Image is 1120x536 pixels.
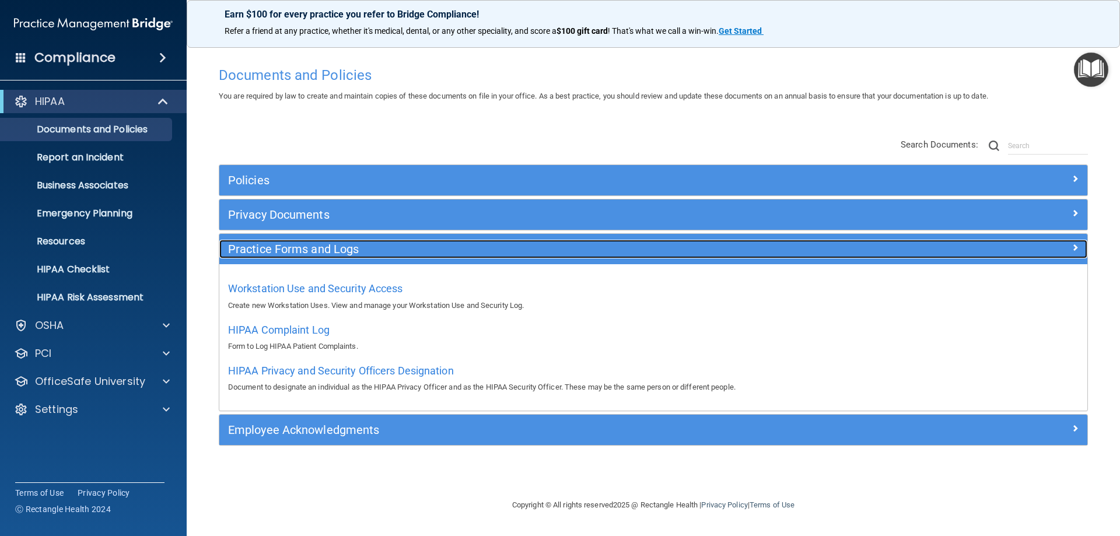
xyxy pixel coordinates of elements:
[228,421,1079,439] a: Employee Acknowledgments
[219,92,988,100] span: You are required by law to create and maintain copies of these documents on file in your office. ...
[8,264,167,275] p: HIPAA Checklist
[901,139,978,150] span: Search Documents:
[228,299,1079,313] p: Create new Workstation Uses. View and manage your Workstation Use and Security Log.
[701,500,747,509] a: Privacy Policy
[225,26,556,36] span: Refer a friend at any practice, whether it's medical, dental, or any other speciality, and score a
[14,346,170,360] a: PCI
[8,208,167,219] p: Emergency Planning
[14,318,170,332] a: OSHA
[35,402,78,416] p: Settings
[228,174,862,187] h5: Policies
[228,240,1079,258] a: Practice Forms and Logs
[15,503,111,515] span: Ⓒ Rectangle Health 2024
[15,487,64,499] a: Terms of Use
[225,9,1082,20] p: Earn $100 for every practice you refer to Bridge Compliance!
[228,423,862,436] h5: Employee Acknowledgments
[8,152,167,163] p: Report an Incident
[228,380,1079,394] p: Document to designate an individual as the HIPAA Privacy Officer and as the HIPAA Security Office...
[228,327,330,335] a: HIPAA Complaint Log
[35,374,145,388] p: OfficeSafe University
[78,487,130,499] a: Privacy Policy
[14,374,170,388] a: OfficeSafe University
[8,236,167,247] p: Resources
[556,26,608,36] strong: $100 gift card
[34,50,116,66] h4: Compliance
[228,367,454,376] a: HIPAA Privacy and Security Officers Designation
[719,26,764,36] a: Get Started
[719,26,762,36] strong: Get Started
[228,243,862,255] h5: Practice Forms and Logs
[750,500,794,509] a: Terms of Use
[228,205,1079,224] a: Privacy Documents
[8,180,167,191] p: Business Associates
[14,12,173,36] img: PMB logo
[228,365,454,377] span: HIPAA Privacy and Security Officers Designation
[35,318,64,332] p: OSHA
[228,171,1079,190] a: Policies
[35,94,65,108] p: HIPAA
[440,486,866,524] div: Copyright © All rights reserved 2025 @ Rectangle Health | |
[1074,52,1108,87] button: Open Resource Center
[8,292,167,303] p: HIPAA Risk Assessment
[228,339,1079,353] p: Form to Log HIPAA Patient Complaints.
[608,26,719,36] span: ! That's what we call a win-win.
[219,68,1088,83] h4: Documents and Policies
[8,124,167,135] p: Documents and Policies
[228,282,403,295] span: Workstation Use and Security Access
[14,402,170,416] a: Settings
[14,94,169,108] a: HIPAA
[35,346,51,360] p: PCI
[1008,137,1088,155] input: Search
[228,208,862,221] h5: Privacy Documents
[989,141,999,151] img: ic-search.3b580494.png
[228,285,403,294] a: Workstation Use and Security Access
[228,324,330,336] span: HIPAA Complaint Log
